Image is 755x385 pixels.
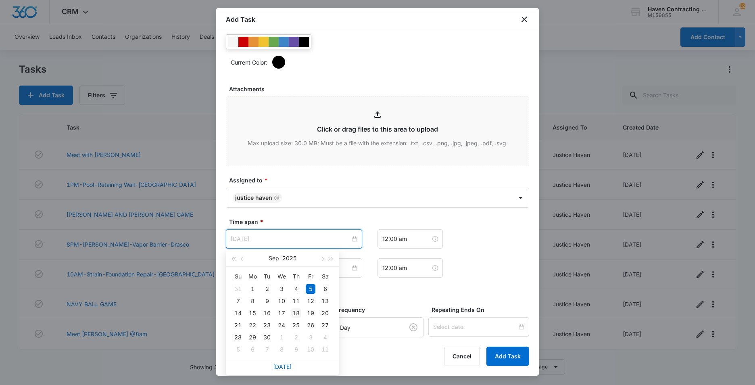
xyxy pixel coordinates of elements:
div: 2 [262,284,272,294]
div: 14 [233,308,243,318]
label: Assigned to [229,176,532,184]
div: 20 [320,308,330,318]
div: 6 [248,345,257,354]
td: 2025-09-27 [318,319,332,331]
div: 11 [291,296,301,306]
button: Cancel [444,347,480,366]
button: Add Task [486,347,529,366]
td: 2025-09-06 [318,283,332,295]
td: 2025-09-04 [289,283,303,295]
th: Tu [260,270,274,283]
div: Justice Haven [235,195,272,201]
div: 29 [248,333,257,342]
td: 2025-09-11 [289,295,303,307]
div: 6 [320,284,330,294]
button: 2025 [282,250,296,266]
td: 2025-09-01 [245,283,260,295]
div: 30 [262,333,272,342]
div: 22 [248,320,257,330]
div: 28 [233,333,243,342]
td: 2025-09-09 [260,295,274,307]
div: 19 [306,308,315,318]
div: #6aa84f [269,37,279,47]
td: 2025-10-01 [274,331,289,343]
input: Sep 5, 2025 [231,234,350,243]
div: 10 [277,296,286,306]
div: 9 [262,296,272,306]
div: 5 [233,345,243,354]
div: 26 [306,320,315,330]
th: Mo [245,270,260,283]
div: 11 [320,345,330,354]
div: 8 [248,296,257,306]
th: Fr [303,270,318,283]
th: Sa [318,270,332,283]
td: 2025-09-24 [274,319,289,331]
div: #000000 [299,37,309,47]
td: 2025-10-08 [274,343,289,356]
div: 17 [277,308,286,318]
td: 2025-09-17 [274,307,289,319]
td: 2025-10-11 [318,343,332,356]
td: 2025-10-06 [245,343,260,356]
td: 2025-09-07 [231,295,245,307]
td: 2025-10-02 [289,331,303,343]
div: 27 [320,320,330,330]
div: #e69138 [248,37,259,47]
th: Su [231,270,245,283]
td: 2025-08-31 [231,283,245,295]
div: 16 [262,308,272,318]
td: 2025-10-07 [260,343,274,356]
p: Current Color: [231,58,267,67]
td: 2025-09-12 [303,295,318,307]
div: 24 [277,320,286,330]
div: 1 [277,333,286,342]
td: 2025-09-16 [260,307,274,319]
div: 12 [306,296,315,306]
td: 2025-09-13 [318,295,332,307]
td: 2025-10-10 [303,343,318,356]
div: #F6F6F6 [228,37,238,47]
td: 2025-09-28 [231,331,245,343]
div: 4 [291,284,301,294]
div: 5 [306,284,315,294]
td: 2025-09-23 [260,319,274,331]
th: Th [289,270,303,283]
div: 2 [291,333,301,342]
div: #674ea7 [289,37,299,47]
button: Sep [269,250,279,266]
div: #CC0000 [238,37,248,47]
td: 2025-09-02 [260,283,274,295]
td: 2025-09-25 [289,319,303,331]
h1: Add Task [226,15,255,24]
td: 2025-09-05 [303,283,318,295]
td: 2025-10-04 [318,331,332,343]
td: 2025-09-10 [274,295,289,307]
input: 12:00 am [382,264,431,272]
td: 2025-09-08 [245,295,260,307]
td: 2025-09-03 [274,283,289,295]
button: close [519,15,529,24]
input: Select date [433,322,517,331]
td: 2025-09-14 [231,307,245,319]
div: 13 [320,296,330,306]
td: 2025-09-22 [245,319,260,331]
div: #f1c232 [259,37,269,47]
button: Clear [407,321,420,334]
td: 2025-09-26 [303,319,318,331]
a: [DATE] [273,363,292,370]
div: 8 [277,345,286,354]
label: Repeating Ends On [432,305,532,314]
div: 21 [233,320,243,330]
div: 10 [306,345,315,354]
input: 12:00 am [382,234,431,243]
div: 25 [291,320,301,330]
td: 2025-09-19 [303,307,318,319]
td: 2025-09-18 [289,307,303,319]
label: Time span [229,218,532,226]
td: 2025-10-09 [289,343,303,356]
td: 2025-10-03 [303,331,318,343]
label: Attachments [229,85,532,93]
td: 2025-09-29 [245,331,260,343]
div: 7 [262,345,272,354]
